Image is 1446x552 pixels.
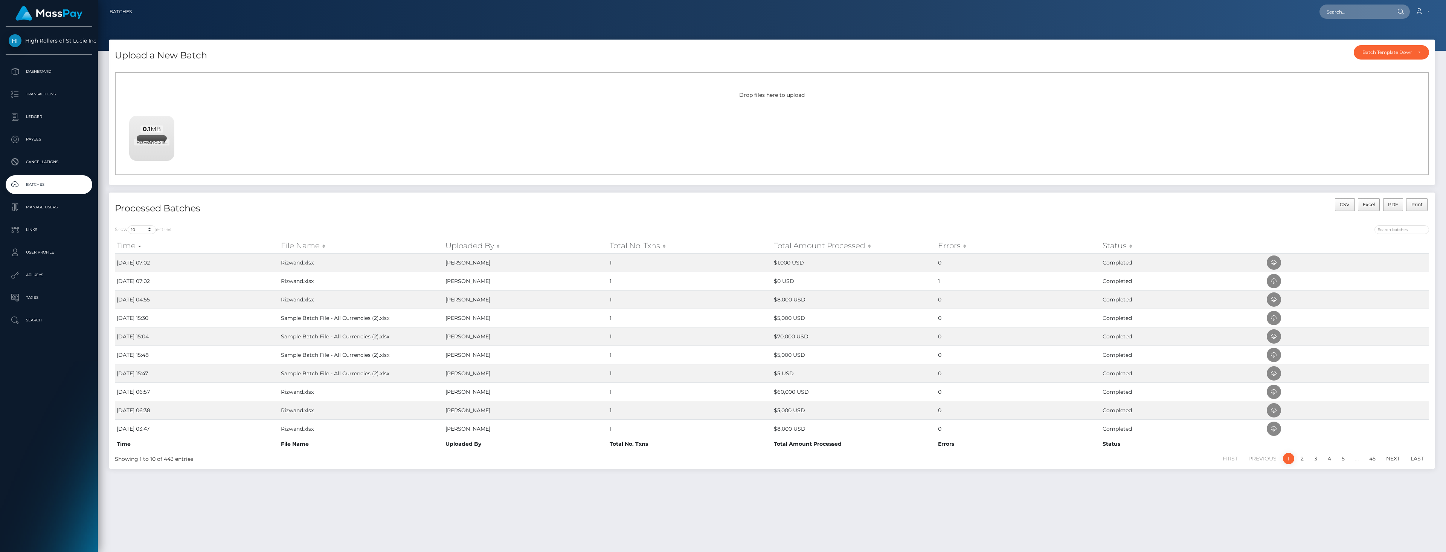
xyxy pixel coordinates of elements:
[608,419,772,438] td: 1
[936,419,1100,438] td: 0
[9,224,89,235] p: Links
[110,4,132,20] a: Batches
[444,272,608,290] td: [PERSON_NAME]
[115,49,207,62] h4: Upload a New Batch
[444,238,608,253] th: Uploaded By: activate to sort column ascending
[6,198,92,217] a: Manage Users
[1382,453,1404,464] a: Next
[772,364,936,382] td: $5 USD
[936,364,1100,382] td: 0
[608,382,772,401] td: 1
[936,382,1100,401] td: 0
[6,153,92,171] a: Cancellations
[772,401,936,419] td: $5,000 USD
[444,253,608,272] td: [PERSON_NAME]
[608,272,772,290] td: 1
[1297,453,1308,464] a: 2
[6,311,92,330] a: Search
[279,309,443,327] td: Sample Batch File - All Currencies (2).xlsx
[279,238,443,253] th: File Name: activate to sort column ascending
[1406,198,1428,211] button: Print
[936,253,1100,272] td: 0
[279,419,443,438] td: Rizwand.xlsx
[115,401,279,419] td: [DATE] 06:38
[6,288,92,307] a: Taxes
[9,156,89,168] p: Cancellations
[6,175,92,194] a: Batches
[6,85,92,104] a: Transactions
[936,346,1100,364] td: 0
[6,243,92,262] a: User Profile
[115,290,279,309] td: [DATE] 04:55
[115,346,279,364] td: [DATE] 15:48
[1363,202,1375,207] span: Excel
[1335,198,1355,211] button: CSV
[1340,202,1350,207] span: CSV
[936,238,1100,253] th: Errors: activate to sort column ascending
[115,309,279,327] td: [DATE] 15:30
[115,452,656,463] div: Showing 1 to 10 of 443 entries
[1358,198,1380,211] button: Excel
[9,111,89,122] p: Ledger
[772,438,936,450] th: Total Amount Processed
[9,66,89,77] p: Dashboard
[444,309,608,327] td: [PERSON_NAME]
[444,382,608,401] td: [PERSON_NAME]
[15,6,82,21] img: MassPay Logo
[608,438,772,450] th: Total No. Txns
[936,272,1100,290] td: 1
[1101,309,1265,327] td: Completed
[279,401,443,419] td: Rizwand.xlsx
[279,346,443,364] td: Sample Batch File - All Currencies (2).xlsx
[6,266,92,284] a: API Keys
[1354,45,1429,60] button: Batch Template Download
[279,290,443,309] td: Rizwand.xlsx
[608,238,772,253] th: Total No. Txns: activate to sort column ascending
[772,290,936,309] td: $8,000 USD
[9,34,21,47] img: High Rollers of St Lucie Inc
[936,438,1100,450] th: Errors
[1101,238,1265,253] th: Status: activate to sort column ascending
[115,382,279,401] td: [DATE] 06:57
[140,125,163,133] span: MB
[6,37,92,44] span: High Rollers of St Lucie Inc
[936,401,1100,419] td: 0
[772,238,936,253] th: Total Amount Processed: activate to sort column ascending
[608,290,772,309] td: 1
[1101,346,1265,364] td: Completed
[1283,453,1294,464] a: 1
[115,238,279,253] th: Time: activate to sort column ascending
[9,269,89,281] p: API Keys
[444,438,608,450] th: Uploaded By
[279,364,443,382] td: Sample Batch File - All Currencies (2).xlsx
[134,139,170,145] span: Rizwand.xlsx
[9,134,89,145] p: Payees
[115,202,766,215] h4: Processed Batches
[1365,453,1380,464] a: 45
[128,225,156,234] select: Showentries
[1411,202,1423,207] span: Print
[444,290,608,309] td: [PERSON_NAME]
[444,419,608,438] td: [PERSON_NAME]
[739,92,805,98] span: Drop files here to upload
[608,253,772,272] td: 1
[772,346,936,364] td: $5,000 USD
[772,382,936,401] td: $60,000 USD
[772,253,936,272] td: $1,000 USD
[6,130,92,149] a: Payees
[279,438,443,450] th: File Name
[279,253,443,272] td: Rizwand.xlsx
[115,253,279,272] td: [DATE] 07:02
[9,292,89,303] p: Taxes
[608,327,772,346] td: 1
[1101,290,1265,309] td: Completed
[1388,202,1398,207] span: PDF
[115,419,279,438] td: [DATE] 03:47
[143,125,151,133] strong: 0.1
[115,327,279,346] td: [DATE] 15:04
[608,346,772,364] td: 1
[772,309,936,327] td: $5,000 USD
[6,62,92,81] a: Dashboard
[279,327,443,346] td: Sample Batch File - All Currencies (2).xlsx
[115,364,279,382] td: [DATE] 15:47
